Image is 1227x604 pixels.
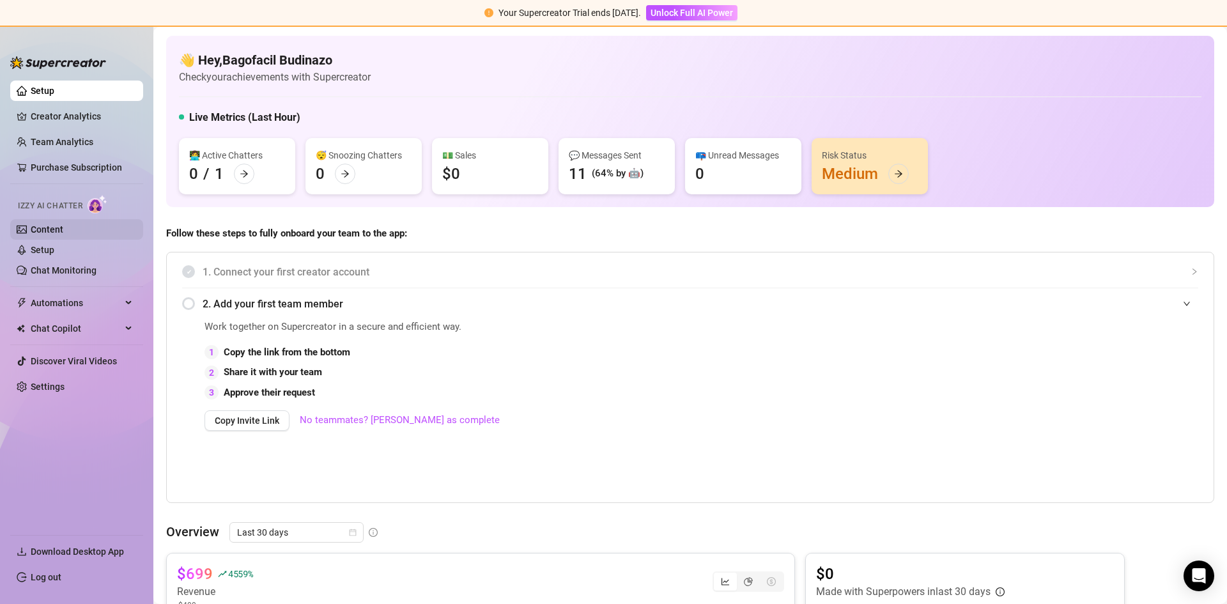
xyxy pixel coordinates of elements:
[31,245,54,255] a: Setup
[182,288,1198,320] div: 2. Add your first team member
[349,529,357,536] span: calendar
[569,148,665,162] div: 💬 Messages Sent
[189,110,300,125] h5: Live Metrics (Last Hour)
[17,546,27,557] span: download
[894,169,903,178] span: arrow-right
[341,169,350,178] span: arrow-right
[592,166,644,182] div: (64% by 🤖)
[215,164,224,184] div: 1
[31,293,121,313] span: Automations
[31,157,133,178] a: Purchase Subscription
[31,265,96,275] a: Chat Monitoring
[721,577,730,586] span: line-chart
[17,324,25,333] img: Chat Copilot
[215,415,279,426] span: Copy Invite Link
[179,51,371,69] h4: 👋 Hey, Bagofacil Budinazo
[996,587,1005,596] span: info-circle
[369,528,378,537] span: info-circle
[189,164,198,184] div: 0
[88,195,107,213] img: AI Chatter
[316,164,325,184] div: 0
[816,564,1005,584] article: $0
[204,410,289,431] button: Copy Invite Link
[31,546,124,557] span: Download Desktop App
[816,584,991,600] article: Made with Superpowers in last 30 days
[204,320,911,335] span: Work together on Supercreator in a secure and efficient way.
[31,356,117,366] a: Discover Viral Videos
[218,569,227,578] span: rise
[442,148,538,162] div: 💵 Sales
[31,572,61,582] a: Log out
[204,385,219,399] div: 3
[646,5,737,20] button: Unlock Full AI Power
[240,169,249,178] span: arrow-right
[203,296,1198,312] span: 2. Add your first team member
[10,56,106,69] img: logo-BBDzfeDw.svg
[300,413,500,428] a: No teammates? [PERSON_NAME] as complete
[203,264,1198,280] span: 1. Connect your first creator account
[695,164,704,184] div: 0
[177,584,253,600] article: Revenue
[31,318,121,339] span: Chat Copilot
[569,164,587,184] div: 11
[31,86,54,96] a: Setup
[166,228,407,239] strong: Follow these steps to fully onboard your team to the app:
[1184,561,1214,591] div: Open Intercom Messenger
[224,387,315,398] strong: Approve their request
[17,298,27,308] span: thunderbolt
[484,8,493,17] span: exclamation-circle
[166,522,219,541] article: Overview
[18,200,82,212] span: Izzy AI Chatter
[237,523,356,542] span: Last 30 days
[1183,300,1191,307] span: expanded
[31,106,133,127] a: Creator Analytics
[189,148,285,162] div: 👩‍💻 Active Chatters
[316,148,412,162] div: 😴 Snoozing Chatters
[177,564,213,584] article: $699
[767,577,776,586] span: dollar-circle
[224,366,322,378] strong: Share it with your team
[182,256,1198,288] div: 1. Connect your first creator account
[651,8,733,18] span: Unlock Full AI Power
[31,382,65,392] a: Settings
[744,577,753,586] span: pie-chart
[31,137,93,147] a: Team Analytics
[713,571,784,592] div: segmented control
[31,224,63,235] a: Content
[224,346,350,358] strong: Copy the link from the bottom
[822,148,918,162] div: Risk Status
[498,8,641,18] span: Your Supercreator Trial ends [DATE].
[228,568,253,580] span: 4559 %
[204,345,219,359] div: 1
[442,164,460,184] div: $0
[943,320,1198,483] iframe: Adding Team Members
[695,148,791,162] div: 📪 Unread Messages
[646,8,737,18] a: Unlock Full AI Power
[204,366,219,380] div: 2
[1191,268,1198,275] span: collapsed
[179,69,371,85] article: Check your achievements with Supercreator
